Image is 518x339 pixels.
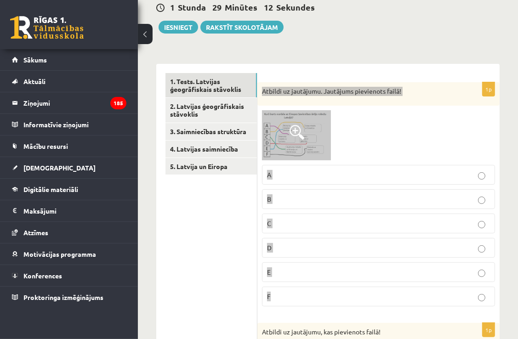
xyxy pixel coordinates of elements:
span: 1 [170,2,175,12]
a: 4. Latvijas saimniecība [165,141,257,158]
i: 185 [110,97,126,109]
a: Maksājumi [12,200,126,221]
span: Stunda [178,2,206,12]
a: 3. Saimniecības struktūra [165,123,257,140]
span: Atzīmes [23,228,48,237]
span: 12 [264,2,273,12]
a: 1. Tests. Latvijas ģeogrāfiskais stāvoklis [165,73,257,98]
span: 29 [212,2,222,12]
a: Informatīvie ziņojumi [12,114,126,135]
span: Digitālie materiāli [23,185,78,193]
span: Konferences [23,271,62,280]
span: F [267,292,271,300]
input: E [478,270,485,277]
p: 1p [482,82,495,96]
span: C [267,219,271,227]
legend: Informatīvie ziņojumi [23,114,126,135]
input: B [478,197,485,204]
a: [DEMOGRAPHIC_DATA] [12,157,126,178]
a: Ziņojumi185 [12,92,126,113]
span: Sākums [23,56,47,64]
legend: Maksājumi [23,200,126,221]
p: 1p [482,322,495,337]
span: A [267,170,271,179]
span: [DEMOGRAPHIC_DATA] [23,164,96,172]
a: Aktuāli [12,71,126,92]
a: Mācību resursi [12,136,126,157]
a: Rakstīt skolotājam [200,21,284,34]
legend: Ziņojumi [23,92,126,113]
a: Atzīmes [12,222,126,243]
a: 5. Latvija un Eiropa [165,158,257,175]
span: Aktuāli [23,77,46,85]
span: Motivācijas programma [23,250,96,258]
span: Sekundes [276,2,315,12]
button: Iesniegt [159,21,198,34]
img: rob2.png [262,110,331,160]
span: E [267,268,271,276]
span: Minūtes [225,2,257,12]
a: Sākums [12,49,126,70]
p: Atbildi uz jautājumu. Jautājums pievienots failā! [262,87,449,96]
input: F [478,294,485,301]
a: Motivācijas programma [12,243,126,265]
a: 2. Latvijas ģeogrāfiskais stāvoklis [165,98,257,123]
span: Mācību resursi [23,142,68,150]
input: C [478,221,485,228]
span: D [267,243,272,252]
input: A [478,172,485,180]
span: Proktoringa izmēģinājums [23,293,103,301]
span: B [267,195,271,203]
a: Konferences [12,265,126,286]
a: Digitālie materiāli [12,179,126,200]
a: Rīgas 1. Tālmācības vidusskola [10,16,84,39]
a: Proktoringa izmēģinājums [12,287,126,308]
p: Atbildi uz jautājumu, kas pievienots failā! [262,328,449,337]
input: D [478,245,485,253]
